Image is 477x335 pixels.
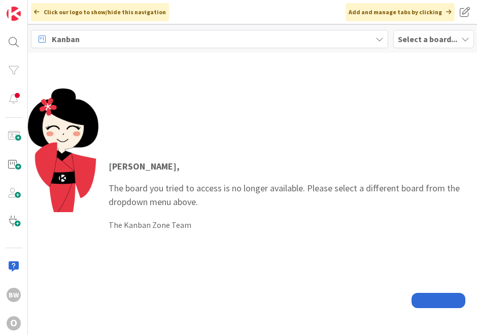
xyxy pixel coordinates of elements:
img: Visit kanbanzone.com [7,7,21,21]
strong: [PERSON_NAME] , [109,160,180,172]
div: Add and manage tabs by clicking [346,3,455,21]
div: O [7,316,21,330]
div: BW [7,288,21,302]
b: Select a board... [398,34,457,44]
p: The board you tried to access is no longer available. Please select a different board from the dr... [109,159,467,209]
div: The Kanban Zone Team [109,219,467,231]
span: Kanban [52,33,80,45]
div: Click our logo to show/hide this navigation [31,3,169,21]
